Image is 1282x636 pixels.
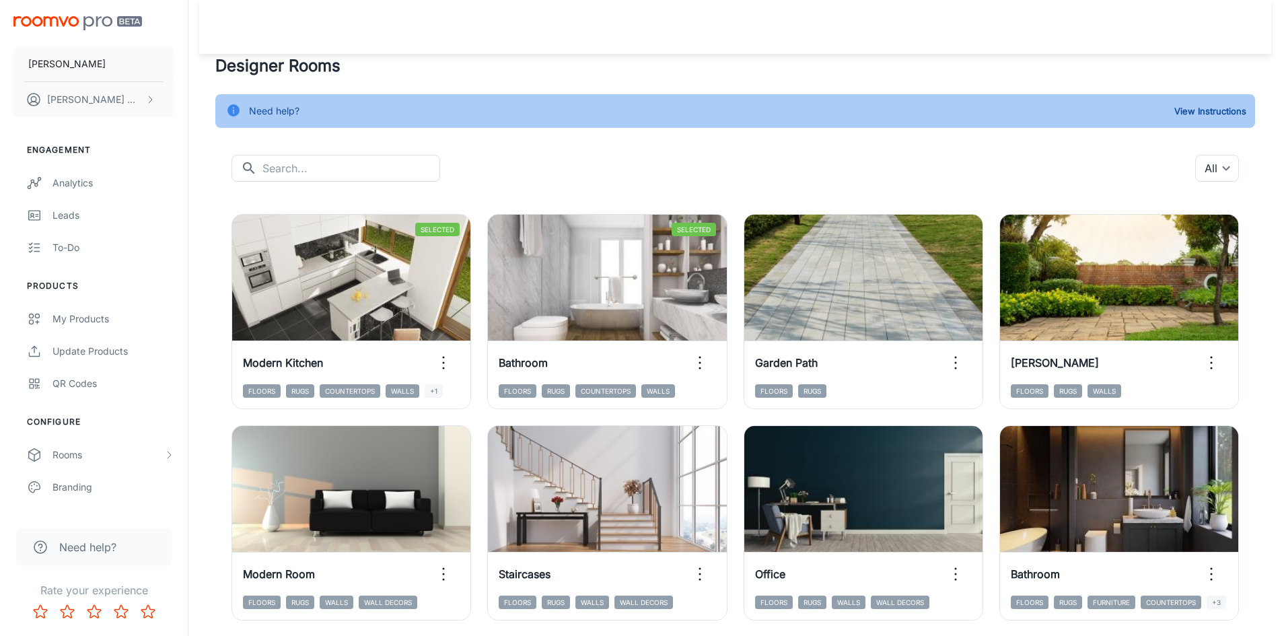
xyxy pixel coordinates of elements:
[13,82,174,117] button: [PERSON_NAME] Naqvi
[614,596,673,609] span: Wall Decors
[52,176,174,190] div: Analytics
[11,582,177,598] p: Rate your experience
[286,596,314,609] span: Rugs
[415,223,460,236] span: Selected
[320,596,353,609] span: Walls
[81,598,108,625] button: Rate 3 star
[13,16,142,30] img: Roomvo PRO Beta
[52,376,174,391] div: QR Codes
[542,596,570,609] span: Rugs
[47,92,142,107] p: [PERSON_NAME] Naqvi
[135,598,162,625] button: Rate 5 star
[755,355,818,371] h6: Garden Path
[262,155,440,182] input: Search...
[54,598,81,625] button: Rate 2 star
[243,384,281,398] span: Floors
[28,57,106,71] p: [PERSON_NAME]
[13,46,174,81] button: [PERSON_NAME]
[286,384,314,398] span: Rugs
[243,566,315,582] h6: Modern Room
[798,384,826,398] span: Rugs
[1011,384,1048,398] span: Floors
[672,223,716,236] span: Selected
[320,384,380,398] span: Countertops
[1054,596,1082,609] span: Rugs
[755,566,785,582] h6: Office
[1011,566,1060,582] h6: Bathroom
[575,596,609,609] span: Walls
[755,596,793,609] span: Floors
[499,384,536,398] span: Floors
[1141,596,1201,609] span: Countertops
[1207,596,1226,609] span: +3
[1171,101,1250,121] button: View Instructions
[52,448,164,462] div: Rooms
[108,598,135,625] button: Rate 4 star
[575,384,636,398] span: Countertops
[542,384,570,398] span: Rugs
[1054,384,1082,398] span: Rugs
[1011,596,1048,609] span: Floors
[59,539,116,555] span: Need help?
[243,355,323,371] h6: Modern Kitchen
[832,596,865,609] span: Walls
[425,384,443,398] span: +1
[52,344,174,359] div: Update Products
[798,596,826,609] span: Rugs
[243,596,281,609] span: Floors
[499,566,550,582] h6: Staircases
[1088,384,1121,398] span: Walls
[52,240,174,255] div: To-do
[1088,596,1135,609] span: Furniture
[52,480,174,495] div: Branding
[1011,355,1099,371] h6: [PERSON_NAME]
[1195,155,1239,182] div: All
[52,312,174,326] div: My Products
[359,596,417,609] span: Wall Decors
[27,598,54,625] button: Rate 1 star
[386,384,419,398] span: Walls
[755,384,793,398] span: Floors
[249,98,299,124] div: Need help?
[499,355,548,371] h6: Bathroom
[215,54,1255,78] h4: Designer Rooms
[871,596,929,609] span: Wall Decors
[52,208,174,223] div: Leads
[52,512,174,527] div: Texts
[499,596,536,609] span: Floors
[641,384,675,398] span: Walls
